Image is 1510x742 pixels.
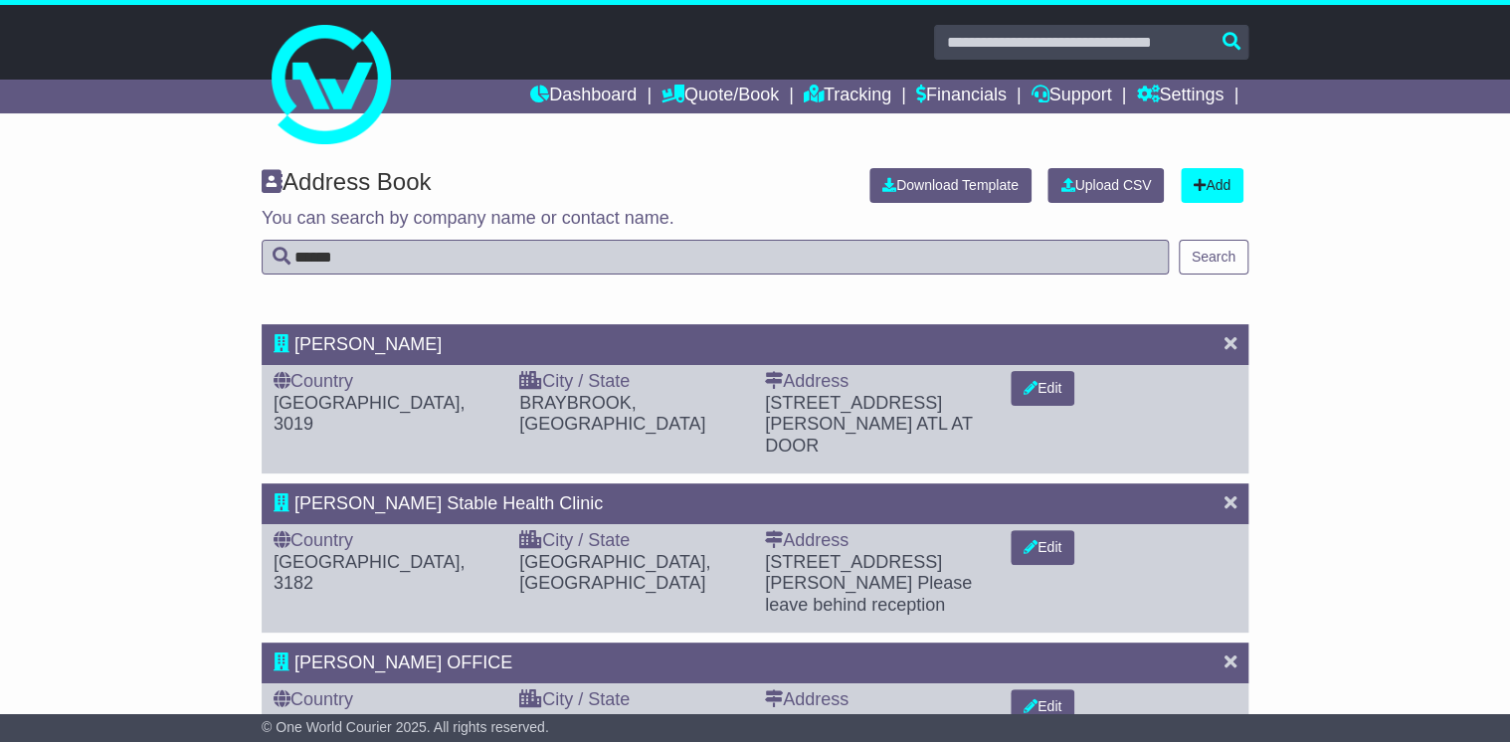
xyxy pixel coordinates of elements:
div: City / State [519,530,745,552]
span: [PERSON_NAME] OFFICE [294,652,512,672]
a: Support [1032,80,1112,113]
div: Address [765,689,991,711]
div: Address Book [252,168,854,203]
span: [STREET_ADDRESS] [765,711,942,731]
a: Tracking [804,80,891,113]
button: Edit [1011,530,1074,565]
span: ATL AT DOOR [765,414,972,456]
a: Quote/Book [661,80,779,113]
a: Settings [1136,80,1224,113]
span: [PERSON_NAME] [294,334,442,354]
span: [GEOGRAPHIC_DATA], 3019 [274,393,465,435]
div: City / State [519,689,745,711]
div: Country [274,689,499,711]
span: [STREET_ADDRESS][PERSON_NAME] [765,552,942,594]
span: [GEOGRAPHIC_DATA], [GEOGRAPHIC_DATA] [519,552,710,594]
button: Edit [1011,371,1074,406]
span: © One World Courier 2025. All rights reserved. [262,719,549,735]
a: Add [1181,168,1243,203]
div: Country [274,530,499,552]
a: Upload CSV [1047,168,1164,203]
a: Financials [916,80,1007,113]
button: Edit [1011,689,1074,724]
button: Search [1179,240,1248,275]
div: Country [274,371,499,393]
a: Dashboard [530,80,637,113]
span: [GEOGRAPHIC_DATA], 3182 [274,552,465,594]
span: [STREET_ADDRESS][PERSON_NAME] [765,393,942,435]
a: Download Template [869,168,1032,203]
div: Address [765,530,991,552]
div: City / State [519,371,745,393]
span: [PERSON_NAME] Stable Health Clinic [294,493,603,513]
p: You can search by company name or contact name. [262,208,1248,230]
span: BRAYBROOK, [GEOGRAPHIC_DATA] [519,393,705,435]
span: Please leave behind reception [765,573,972,615]
div: Address [765,371,991,393]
